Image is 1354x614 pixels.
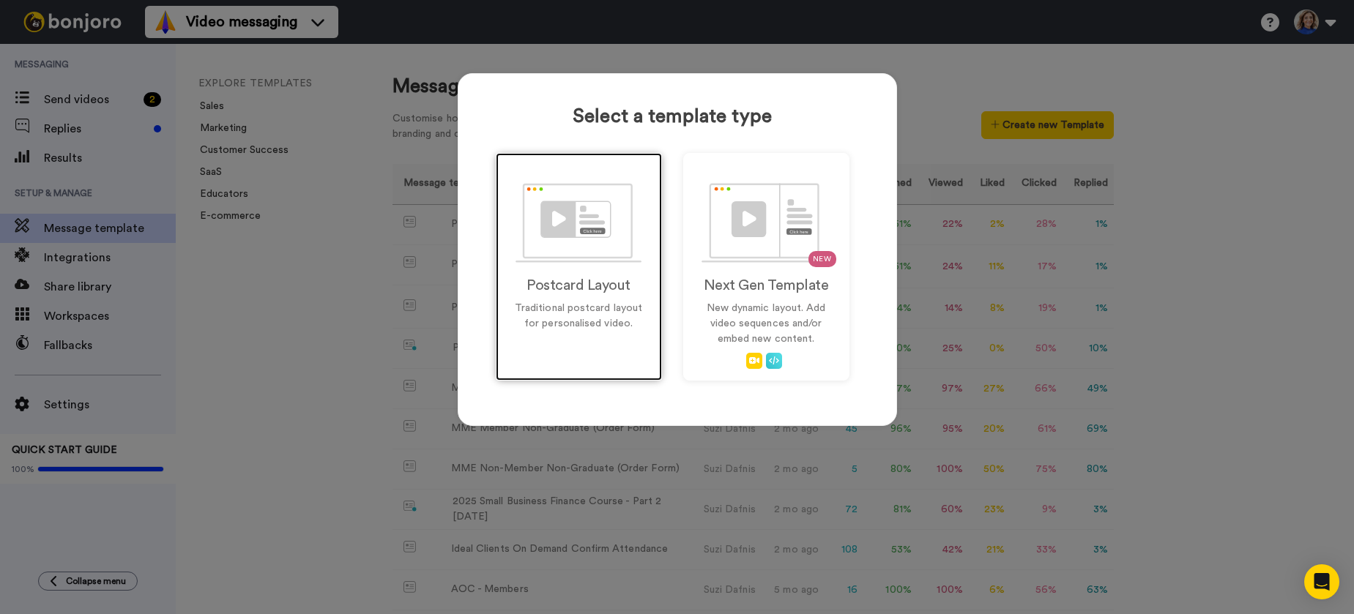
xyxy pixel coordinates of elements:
[683,153,849,381] a: NEWNext Gen TemplateNew dynamic layout. Add video sequences and/or embed new content.
[808,251,836,267] span: NEW
[511,277,647,293] h2: Postcard Layout
[516,183,641,263] img: PostcardLayout.svg
[1304,564,1339,599] div: Open Intercom Messenger
[699,277,834,293] h2: Next Gen Template
[496,106,849,127] h1: Select a template type
[702,183,830,263] img: NextGenLayout.svg
[766,353,782,369] img: Embed.svg
[746,353,762,369] img: AddVideo.svg
[699,301,834,347] p: New dynamic layout. Add video sequences and/or embed new content.
[511,301,647,332] p: Traditional postcard layout for personalised video.
[496,153,662,381] a: Postcard LayoutTraditional postcard layout for personalised video.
